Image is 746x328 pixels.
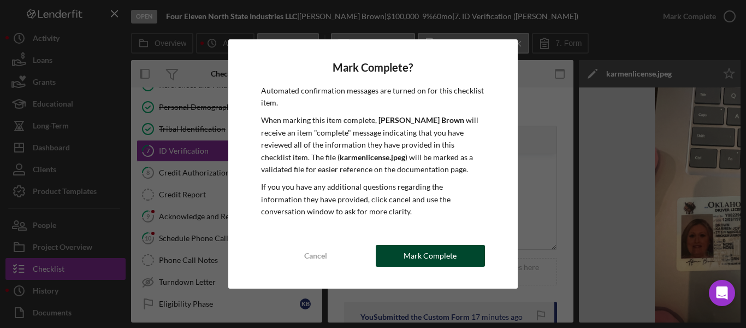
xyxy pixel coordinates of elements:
[709,280,735,306] div: Open Intercom Messenger
[376,245,485,267] button: Mark Complete
[261,114,485,175] p: When marking this item complete, will receive an item "complete" message indicating that you have...
[304,245,327,267] div: Cancel
[378,115,464,125] b: [PERSON_NAME] Brown
[404,245,457,267] div: Mark Complete
[261,61,485,74] h4: Mark Complete?
[261,245,370,267] button: Cancel
[261,181,485,218] p: If you you have any additional questions regarding the information they have provided, click canc...
[340,153,405,162] b: karmenlicense.jpeg
[261,85,485,109] p: Automated confirmation messages are turned on for this checklist item.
